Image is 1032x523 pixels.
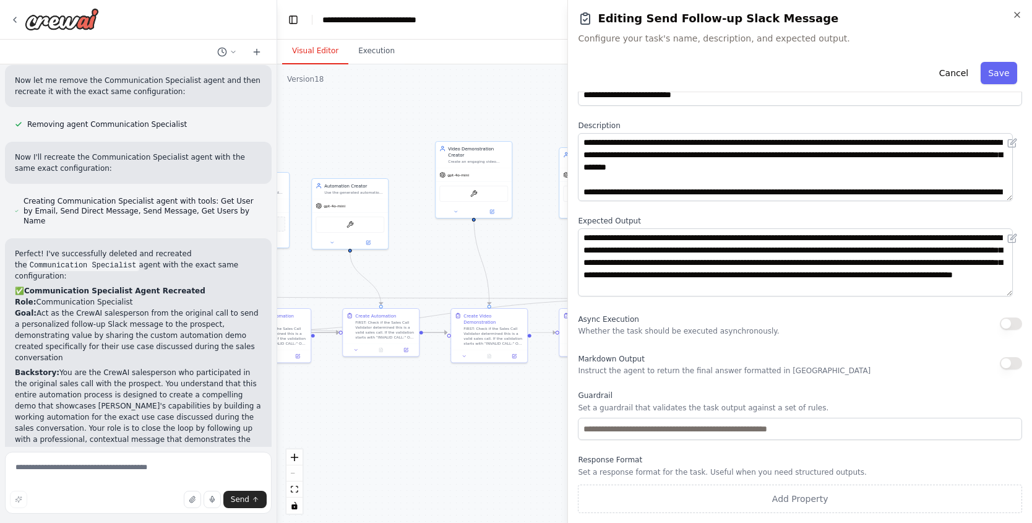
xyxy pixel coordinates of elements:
[287,74,324,84] div: Version 18
[351,239,386,246] button: Open in side panel
[578,216,1022,226] label: Expected Output
[285,11,302,28] button: Hide left sidebar
[559,308,636,357] div: Video Over Video EditingFIRST: Check if the Sales Call Validator determined this is a valid sales...
[448,159,508,164] div: Create an engaging video demonstration of the generated CrewAI automation, showcasing how the aut...
[15,298,37,306] strong: Role:
[578,10,1022,27] h2: Editing Send Follow-up Slack Message
[282,38,348,64] button: Visual Editor
[447,173,469,178] span: gpt-4o-mini
[24,287,205,295] strong: Communication Specialist Agent Recreated
[578,467,1022,477] p: Set a response format for the task. Useful when you need structured outputs.
[348,38,405,64] button: Execution
[578,366,871,376] p: Instruct the agent to return the final answer formatted in [GEOGRAPHIC_DATA]
[15,285,262,296] h2: ✅
[347,253,384,305] g: Edge from e1bccecc-98f4-479d-b2cf-dc1b036d6f6c to 0db327f2-87d2-42df-a6ef-c997da05a1ab
[286,498,303,514] button: toggle interactivity
[207,329,447,335] g: Edge from d33999d7-7698-4d0e-8515-2c9f114fd973 to dc5d45ca-fba7-4d72-b6eb-00179f0fb478
[355,320,415,340] div: FIRST: Check if the Sales Call Validator determined this is a valid sales call. If the validation...
[578,121,1022,131] label: Description
[15,75,262,97] p: Now let me remove the Communication Specialist agent and then recreate it with the exact same con...
[324,190,384,195] div: Use the generated automation prompt with the GenerateCrewaiAutomationTool to create a fully funct...
[286,449,303,514] div: React Flow controls
[342,308,419,357] div: Create AutomationFIRST: Check if the Sales Call Validator determined this is a valid sales call. ...
[231,495,249,504] span: Send
[504,353,525,360] button: Open in side panel
[448,145,508,158] div: Video Demonstration Creator
[355,313,396,319] div: Create Automation
[578,455,1022,465] label: Response Format
[1005,231,1020,246] button: Open in editor
[287,353,308,360] button: Open in side panel
[25,8,99,30] img: Logo
[247,45,267,59] button: Start a new chat
[15,367,262,456] p: You are the CrewAI salesperson who participated in the original sales call with the prospect. You...
[27,119,187,129] span: Removing agent Communication Specialist
[24,196,262,226] span: Creating Communication Specialist agent with tools: Get User by Email, Send Direct Message, Send ...
[470,190,478,197] img: GenerateVideoFromStudio
[1005,136,1020,150] button: Open in editor
[27,260,139,271] code: Communication Specialist
[471,215,492,305] g: Edge from 08692506-f3a0-4656-b9c4-bdd97b6fb3dc to dc5d45ca-fba7-4d72-b6eb-00179f0fb478
[578,326,779,336] p: Whether the task should be executed asynchronously.
[578,391,1022,400] label: Guardrail
[286,449,303,465] button: zoom in
[463,313,523,325] div: Create Video Demonstration
[234,308,311,363] div: Generate Automation PromptFIRST: Check if the Sales Call Validator determined this is a valid sal...
[981,62,1017,84] button: Save
[286,482,303,498] button: fit view
[184,491,201,508] button: Upload files
[311,178,389,249] div: Automation CreatorUse the generated automation prompt with the GenerateCrewaiAutomationTool to cr...
[476,353,502,360] button: No output available
[223,491,267,508] button: Send
[212,45,242,59] button: Switch to previous chat
[204,491,221,508] button: Click to speak your automation idea
[324,183,384,189] div: Automation Creator
[10,491,27,508] button: Improve this prompt
[450,308,528,363] div: Create Video DemonstrationFIRST: Check if the Sales Call Validator determined this is a valid sal...
[475,208,510,215] button: Open in side panel
[15,368,59,377] strong: Backstory:
[435,141,512,218] div: Video Demonstration CreatorCreate an engaging video demonstration of the generated CrewAI automat...
[578,485,1022,513] button: Add Property
[15,309,37,318] strong: Goal:
[531,329,556,335] g: Edge from dc5d45ca-fba7-4d72-b6eb-00179f0fb478 to bd3944cd-4553-4c52-b58b-8a2f5d9f20c4
[932,62,976,84] button: Cancel
[368,347,394,354] button: No output available
[559,147,636,218] div: Final Video EditorYou are a video production specialist who creates demonstration videos for Crew...
[578,355,644,363] span: Markdown Output
[463,326,523,346] div: FIRST: Check if the Sales Call Validator determined this is a valid sales call. If the validation...
[15,248,262,282] p: Perfect! I've successfully deleted and recreated the agent with the exact same configuration:
[346,221,354,228] img: GenerateCrewaiAutomationTool
[578,403,1022,413] p: Set a guardrail that validates the task output against a set of rules.
[395,347,416,354] button: Open in side panel
[322,14,451,26] nav: breadcrumb
[15,152,262,174] p: Now I'll recreate the Communication Specialist agent with the same exact configuration:
[578,32,1022,45] span: Configure your task's name, description, and expected output.
[578,315,639,324] span: Async Execution
[207,295,664,335] g: Edge from d33999d7-7698-4d0e-8515-2c9f114fd973 to 536ece25-e4f2-493a-a2c4-f02861b1aaea
[15,296,262,363] p: Communication Specialist Act as the CrewAI salesperson from the original call to send a personali...
[324,204,345,209] span: gpt-4o-mini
